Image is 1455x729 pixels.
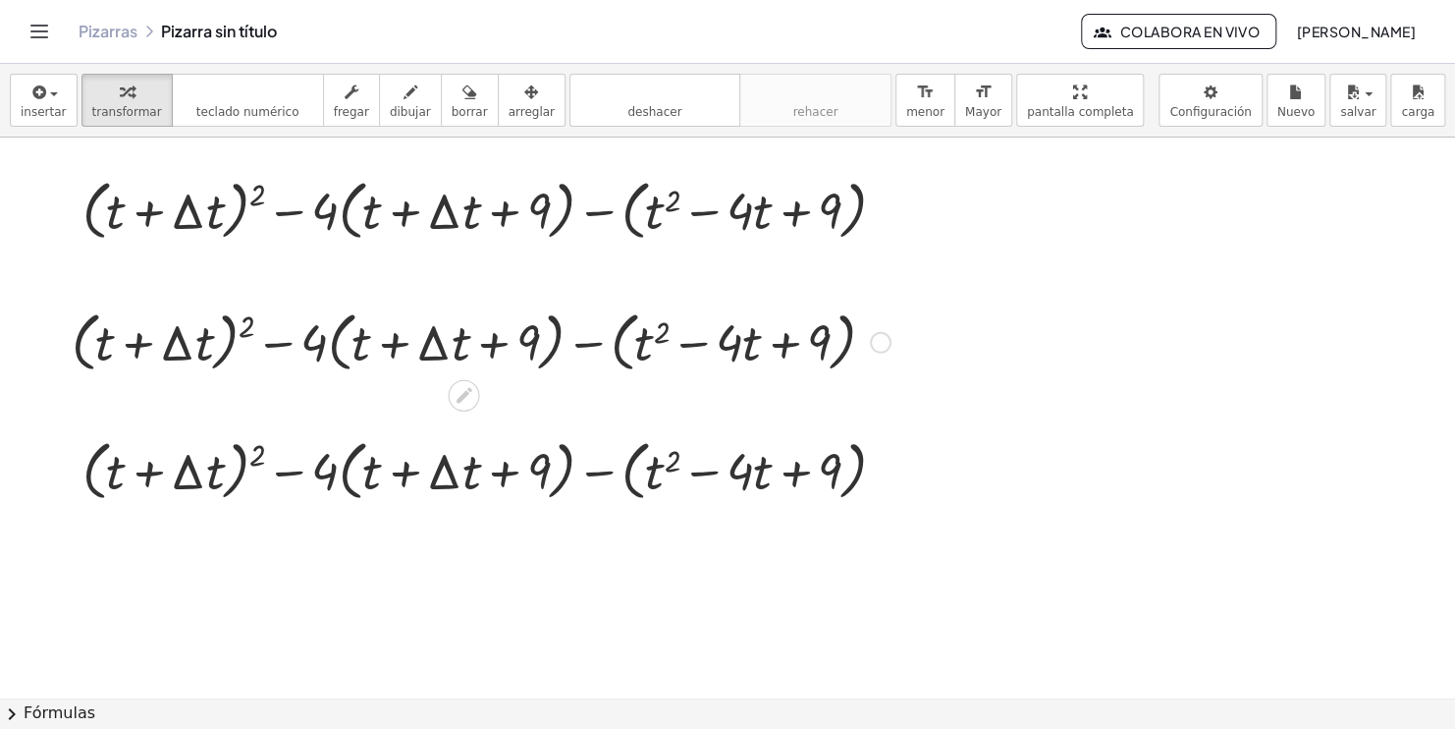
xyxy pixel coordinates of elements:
button: carga [1390,74,1445,127]
span: fregar [334,105,369,119]
button: format_sizeMayor [954,74,1012,127]
i: rehacer [750,81,881,104]
span: rehacer [792,105,837,119]
button: dibujar [379,74,442,127]
button: rehacerrehacer [739,74,891,127]
span: dibujar [390,105,431,119]
button: borrar [441,74,499,127]
span: carga [1401,105,1434,119]
i: deshacer [580,81,729,104]
button: Nuevo [1266,74,1325,127]
button: [PERSON_NAME] [1280,14,1431,49]
font: Fórmulas [24,702,95,725]
span: pantalla completa [1027,105,1134,119]
span: salvar [1340,105,1375,119]
span: menor [906,105,944,119]
button: transformar [81,74,173,127]
button: fregar [323,74,380,127]
i: format_size [916,81,935,104]
button: Configuración [1159,74,1262,127]
button: Alternar navegación [24,16,55,47]
button: arreglar [498,74,566,127]
span: borrar [452,105,488,119]
font: [PERSON_NAME] [1296,23,1416,40]
span: Configuración [1169,105,1251,119]
button: salvar [1329,74,1386,127]
span: insertar [21,105,67,119]
i: format_size [974,81,993,104]
span: deshacer [627,105,681,119]
button: format_sizemenor [895,74,955,127]
span: Mayor [965,105,1001,119]
button: deshacerdeshacer [569,74,740,127]
i: teclado [183,81,313,104]
div: Edit math [448,379,479,411]
span: teclado numérico [196,105,299,119]
button: tecladoteclado numérico [172,74,324,127]
button: insertar [10,74,78,127]
font: Colabora en vivo [1119,23,1260,40]
a: Pizarras [79,22,137,41]
button: pantalla completa [1016,74,1145,127]
span: arreglar [509,105,555,119]
span: Nuevo [1277,105,1315,119]
button: Colabora en vivo [1081,14,1276,49]
span: transformar [92,105,162,119]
